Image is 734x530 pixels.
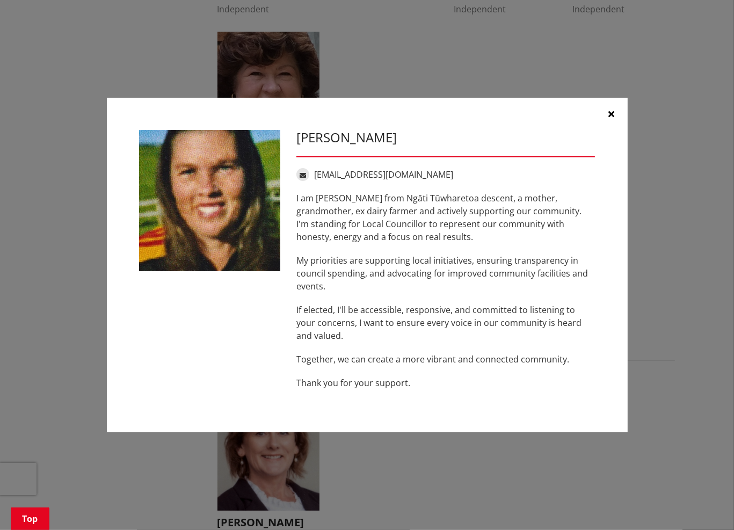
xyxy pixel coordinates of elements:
p: My priorities are supporting local initiatives, ensuring transparency in council spending, and ad... [296,254,595,293]
p: If elected, I'll be accessible, responsive, and committed to listening to your concerns, I want t... [296,303,595,342]
a: [EMAIL_ADDRESS][DOMAIN_NAME] [314,169,453,180]
p: I am [PERSON_NAME] from Ngāti Tūwharetoa descent, a mother, grandmother, ex dairy farmer and acti... [296,192,595,243]
p: Together, we can create a more vibrant and connected community. [296,353,595,366]
h3: [PERSON_NAME] [296,130,595,146]
a: Top [11,507,49,530]
iframe: Messenger Launcher [685,485,723,524]
p: Thank you for your support. [296,376,595,389]
img: WO-W-WW__DICKINSON_D__ydzbA [139,130,280,271]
